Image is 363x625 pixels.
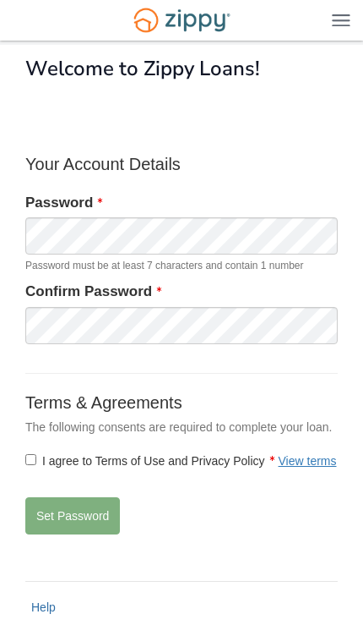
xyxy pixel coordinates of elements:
[25,307,338,344] input: Verify Password
[25,452,337,469] label: I agree to Terms of Use and Privacy Policy
[25,454,36,465] input: I agree to Terms of Use and Privacy PolicyView terms
[25,259,338,273] span: Password must be at least 7 characters and contain 1 number
[25,152,338,176] p: Your Account Details
[31,600,56,614] a: Help
[25,497,120,535] button: Set Password
[25,193,102,213] label: Password
[25,391,338,414] p: Terms & Agreements
[25,419,338,436] p: The following consents are required to complete your loan.
[25,282,161,302] label: Confirm Password
[332,14,350,26] img: Mobile Dropdown Menu
[25,58,338,79] h1: Welcome to Zippy Loans!
[279,454,337,468] a: View terms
